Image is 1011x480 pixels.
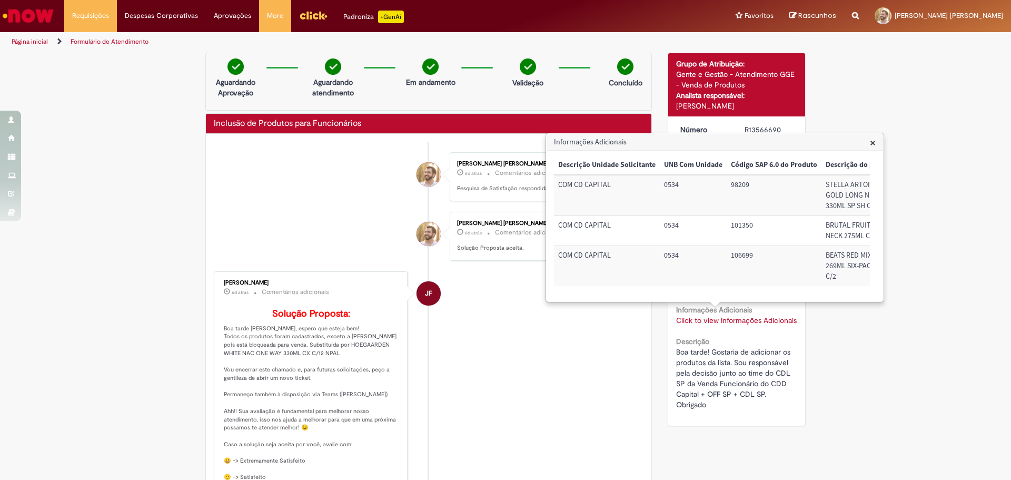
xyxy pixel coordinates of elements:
[821,246,900,286] td: Descrição do produto: BEATS RED MIX LN 269ML SIX-PACK SH C/2
[520,58,536,75] img: check-circle-green.png
[71,37,148,46] a: Formulário de Atendimento
[554,175,660,215] td: Descrição Unidade Solicitante: COM CD CAPITAL
[821,155,900,175] th: Descrição do produto
[546,133,884,302] div: Informações Adicionais
[308,77,359,98] p: Aguardando atendimento
[676,316,797,325] a: Click to view Informações Adicionais
[660,246,727,286] td: UNB Com Unidade: 0534
[425,281,432,306] span: JF
[299,7,328,23] img: click_logo_yellow_360x200.png
[232,289,249,296] time: 25/09/2025 15:34:49
[406,77,455,87] p: Em andamento
[465,230,482,236] span: 6d atrás
[789,11,836,21] a: Rascunhos
[660,175,727,215] td: UNB Com Unidade: 0534
[417,222,441,246] div: Gabriel Avelar Cesar Moreira
[495,169,562,178] small: Comentários adicionais
[457,220,632,227] div: [PERSON_NAME] [PERSON_NAME]
[554,216,660,246] td: Descrição Unidade Solicitante: COM CD CAPITAL
[672,124,737,135] dt: Número
[660,216,727,246] td: UNB Com Unidade: 0534
[727,216,821,246] td: Código SAP 6.0 do Produto: 101350
[554,246,660,286] td: Descrição Unidade Solicitante: COM CD CAPITAL
[821,175,900,215] td: Descrição do produto: STELLA ARTOIS PURE GOLD LONG NECK 330ML SP SH C/4
[325,58,341,75] img: check-circle-green.png
[821,216,900,246] td: Descrição do produto: BRUTAL FRUIT LONG NECK 275ML CX C12
[378,11,404,23] p: +GenAi
[214,11,251,21] span: Aprovações
[745,124,794,135] div: R13566690
[745,11,774,21] span: Favoritos
[676,69,798,90] div: Gente e Gestão - Atendimento GGE - Venda de Produtos
[125,11,198,21] span: Despesas Corporativas
[227,58,244,75] img: check-circle-green.png
[676,101,798,111] div: [PERSON_NAME]
[1,5,55,26] img: ServiceNow
[232,289,249,296] span: 6d atrás
[547,134,883,151] h3: Informações Adicionais
[417,162,441,187] div: Gabriel Avelar Cesar Moreira
[272,308,350,320] b: Solução Proposta:
[617,58,633,75] img: check-circle-green.png
[457,244,632,252] p: Solução Proposta aceita.
[870,135,876,150] span: ×
[214,119,361,129] h2: Inclusão de Produtos para Funcionários Histórico de tíquete
[676,347,792,409] span: Boa tarde! Gostaria de adicionar os produtos da lista. Sou responsável pela decisão junto ao time...
[660,155,727,175] th: UNB Com Unidade
[457,184,632,193] p: Pesquisa de Satisfação respondida!
[267,11,283,21] span: More
[417,281,441,306] div: Jeter Filho
[798,11,836,21] span: Rascunhos
[465,230,482,236] time: 25/09/2025 15:35:39
[262,288,329,297] small: Comentários adicionais
[727,155,821,175] th: Código SAP 6.0 do Produto
[676,90,798,101] div: Analista responsável:
[727,246,821,286] td: Código SAP 6.0 do Produto: 106699
[422,58,439,75] img: check-circle-green.png
[895,11,1003,20] span: [PERSON_NAME] [PERSON_NAME]
[224,280,399,286] div: [PERSON_NAME]
[609,77,642,88] p: Concluído
[512,77,543,88] p: Validação
[676,58,798,69] div: Grupo de Atribuição:
[12,37,48,46] a: Página inicial
[870,137,876,148] button: Close
[210,77,261,98] p: Aguardando Aprovação
[343,11,404,23] div: Padroniza
[8,32,666,52] ul: Trilhas de página
[727,175,821,215] td: Código SAP 6.0 do Produto: 98209
[465,170,482,177] span: 6d atrás
[72,11,109,21] span: Requisições
[676,305,752,315] b: Informações Adicionais
[465,170,482,177] time: 25/09/2025 15:35:52
[676,337,709,346] b: Descrição
[457,161,632,167] div: [PERSON_NAME] [PERSON_NAME]
[495,228,562,237] small: Comentários adicionais
[554,155,660,175] th: Descrição Unidade Solicitante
